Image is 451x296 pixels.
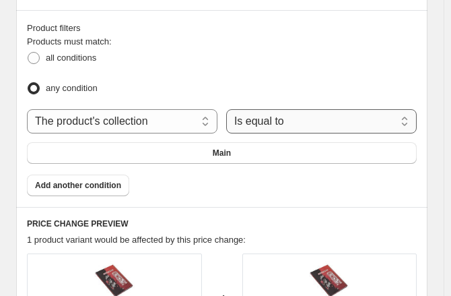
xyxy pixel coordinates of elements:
[27,142,417,164] button: Main
[46,83,98,93] span: any condition
[35,180,121,191] span: Add another condition
[27,175,129,196] button: Add another condition
[27,235,246,245] span: 1 product variant would be affected by this price change:
[213,148,231,158] span: Main
[27,22,417,35] div: Product filters
[27,36,112,47] span: Products must match:
[27,218,417,229] h6: PRICE CHANGE PREVIEW
[46,53,96,63] span: all conditions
